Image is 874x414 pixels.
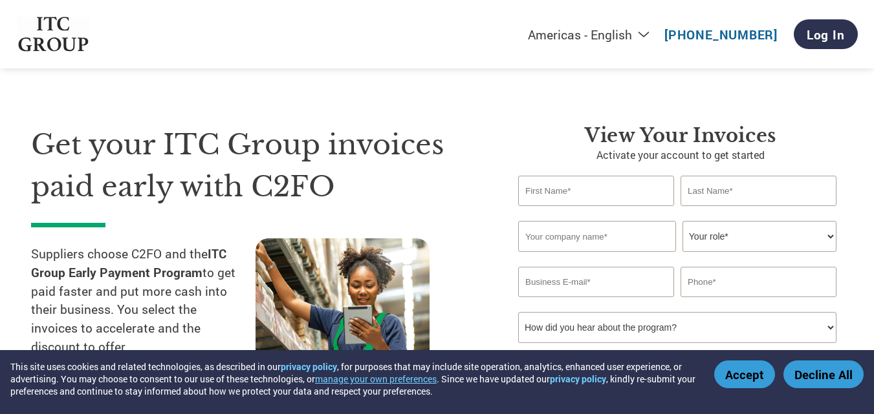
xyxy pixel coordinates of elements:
[664,26,778,43] a: [PHONE_NUMBER]
[714,360,775,388] button: Accept
[794,19,858,49] a: Log In
[17,17,91,52] img: ITC Group
[10,360,695,397] div: This site uses cookies and related technologies, as described in our , for purposes that may incl...
[256,238,430,366] img: supply chain worker
[31,245,226,280] strong: ITC Group Early Payment Program
[518,267,674,297] input: Invalid Email format
[683,221,836,252] select: Title/Role
[681,298,836,307] div: Inavlid Phone Number
[518,147,843,163] p: Activate your account to get started
[550,373,606,385] a: privacy policy
[518,221,676,252] input: Your company name*
[681,176,836,206] input: Last Name*
[31,245,256,357] p: Suppliers choose C2FO and the to get paid faster and put more cash into their business. You selec...
[783,360,864,388] button: Decline All
[281,360,337,373] a: privacy policy
[518,176,674,206] input: First Name*
[31,124,479,207] h1: Get your ITC Group invoices paid early with C2FO
[681,207,836,216] div: Invalid last name or last name is too long
[518,298,674,307] div: Inavlid Email Address
[518,207,674,216] div: Invalid first name or first name is too long
[681,267,836,297] input: Phone*
[315,373,437,385] button: manage your own preferences
[518,253,836,262] div: Invalid company name or company name is too long
[518,124,843,147] h3: View Your Invoices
